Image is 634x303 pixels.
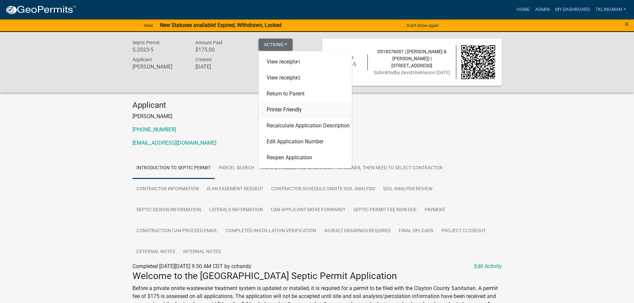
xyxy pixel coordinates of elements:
[132,179,203,200] a: Contractor Information
[195,57,212,62] span: Created
[132,47,186,53] h6: S-2023-5
[395,70,430,75] span: by davidzitelman
[195,64,249,70] h6: [DATE]
[222,221,320,242] a: Completed Installation Verification
[259,134,352,150] a: Edit Application Number
[179,241,225,263] a: Internal Notes
[132,112,502,120] p: [PERSON_NAME]
[437,221,490,242] a: Project Closeout
[259,102,352,118] a: Printer Friendly
[625,19,629,29] span: ×
[377,49,447,68] span: 0518376001 | [PERSON_NAME] & [PERSON_NAME]) | [STREET_ADDRESS]
[349,200,421,221] a: Septic Permit Fee Now Due
[132,200,205,221] a: Septic Design Information
[205,200,267,221] a: Laterals Information
[259,51,352,168] div: Actions
[132,221,222,242] a: Construction Can Proceed Email
[404,20,441,31] button: Don't show again
[132,263,251,269] span: Completed [DATE][DATE] 9:50 AM CDT by cchandz
[132,57,152,62] span: Applicant
[421,200,449,221] a: Payment
[141,20,156,31] a: View
[514,3,532,16] a: Home
[259,86,352,102] a: Return to Parent
[267,179,379,200] a: Contractor Schedule Onsite Soil Analysis
[132,270,502,282] h3: Welcome to the [GEOGRAPHIC_DATA] Septic Permit Application
[195,47,249,53] h6: $175.00
[395,221,437,242] a: Final Uploads
[593,3,629,16] a: tklingman
[132,126,176,133] a: [PHONE_NUMBER]
[132,40,160,45] span: Septic Permit
[132,100,502,110] h4: Applicant
[295,60,301,64] span: #1
[532,3,552,16] a: Admin
[195,40,222,45] span: Amount Paid
[132,241,179,263] a: External Notes
[552,3,593,16] a: My Dashboard
[259,54,352,70] a: View receipt#1
[259,118,352,134] a: Recalculate Application Description
[379,179,436,200] a: Soil Analysis Review
[132,158,215,179] a: Introduction to Septic Permit
[267,200,349,221] a: Can Applicant Move Forward?
[259,39,293,51] button: Actions
[295,76,301,80] span: #2
[215,158,258,179] a: Parcel search
[259,70,352,86] a: View receipt#2
[474,262,502,270] a: Edit Activity
[160,22,282,28] strong: New Statuses available! Expired, Withdrawn, Locked
[335,158,447,179] a: If owner, then need to select contractor
[374,70,450,75] span: Submitted on [DATE]
[320,221,395,242] a: As-Built Drawings Required
[132,140,216,146] a: [EMAIL_ADDRESS][DOMAIN_NAME]
[461,45,495,79] img: QR code
[259,150,352,166] a: Reopen Application
[625,20,629,28] button: Close
[132,64,186,70] h6: [PERSON_NAME]
[258,158,335,179] a: Initial Project Information
[203,179,267,200] a: Is an Easement Needed?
